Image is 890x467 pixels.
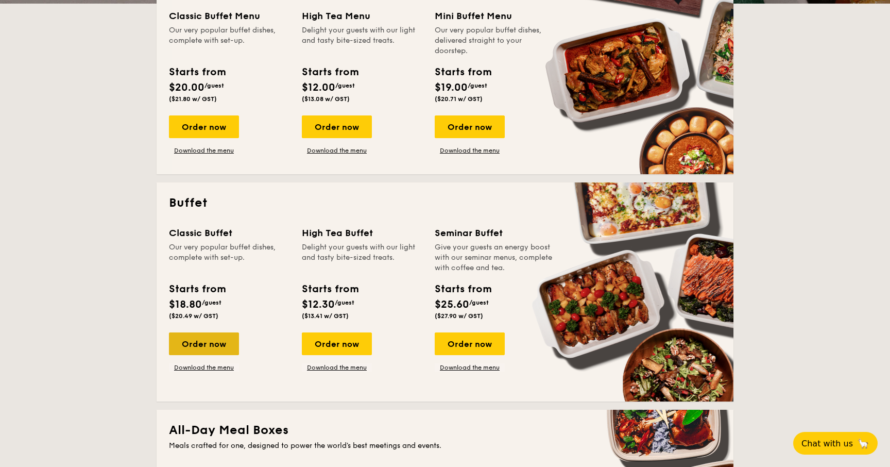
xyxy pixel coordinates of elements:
div: Order now [169,332,239,355]
span: /guest [204,82,224,89]
span: $12.30 [302,298,335,311]
div: Order now [302,115,372,138]
span: 🦙 [857,438,869,449]
span: ($21.80 w/ GST) [169,95,217,103]
div: Our very popular buffet dishes, complete with set-up. [169,242,289,273]
a: Download the menu [302,146,372,155]
span: /guest [335,82,355,89]
span: /guest [335,299,354,306]
div: High Tea Buffet [302,226,422,240]
div: Mini Buffet Menu [435,9,555,23]
div: Starts from [169,64,225,80]
div: Starts from [435,281,491,297]
div: Order now [302,332,372,355]
span: $20.00 [169,81,204,94]
span: $25.60 [435,298,469,311]
span: ($13.41 w/ GST) [302,312,349,320]
div: Our very popular buffet dishes, delivered straight to your doorstep. [435,25,555,56]
span: $12.00 [302,81,335,94]
span: $18.80 [169,298,202,311]
div: Delight your guests with our light and tasty bite-sized treats. [302,25,422,56]
div: Our very popular buffet dishes, complete with set-up. [169,25,289,56]
div: Delight your guests with our light and tasty bite-sized treats. [302,242,422,273]
div: Give your guests an energy boost with our seminar menus, complete with coffee and tea. [435,242,555,273]
span: /guest [468,82,487,89]
span: /guest [202,299,221,306]
div: Meals crafted for one, designed to power the world's best meetings and events. [169,441,721,451]
div: Classic Buffet Menu [169,9,289,23]
div: Starts from [435,64,491,80]
a: Download the menu [435,363,505,372]
a: Download the menu [302,363,372,372]
h2: All-Day Meal Boxes [169,422,721,439]
div: Classic Buffet [169,226,289,240]
span: ($20.71 w/ GST) [435,95,483,103]
button: Chat with us🦙 [793,432,878,455]
span: ($27.90 w/ GST) [435,312,483,320]
div: High Tea Menu [302,9,422,23]
div: Starts from [302,64,358,80]
div: Order now [169,115,239,138]
a: Download the menu [169,363,239,372]
div: Starts from [302,281,358,297]
div: Seminar Buffet [435,226,555,240]
span: ($20.49 w/ GST) [169,312,218,320]
span: Chat with us [801,439,853,448]
span: /guest [469,299,489,306]
span: ($13.08 w/ GST) [302,95,350,103]
h2: Buffet [169,195,721,211]
div: Starts from [169,281,225,297]
div: Order now [435,115,505,138]
a: Download the menu [169,146,239,155]
div: Order now [435,332,505,355]
span: $19.00 [435,81,468,94]
a: Download the menu [435,146,505,155]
